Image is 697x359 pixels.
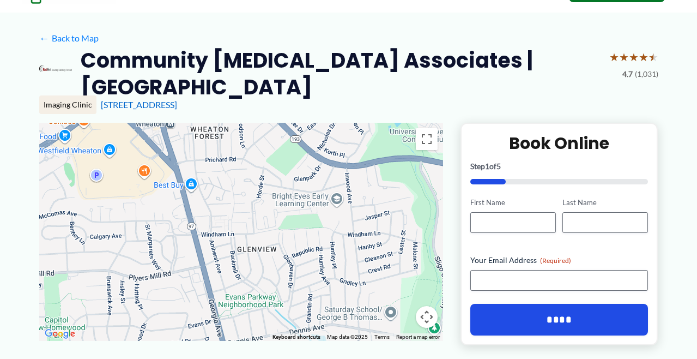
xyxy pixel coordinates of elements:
[39,33,50,43] span: ←
[470,133,648,154] h2: Book Online
[622,67,633,81] span: 4.7
[416,306,438,328] button: Map camera controls
[396,334,440,340] a: Report a map error
[648,47,658,67] span: ★
[485,161,489,171] span: 1
[619,47,629,67] span: ★
[42,327,78,341] a: Open this area in Google Maps (opens a new window)
[327,334,368,340] span: Map data ©2025
[470,163,648,170] p: Step of
[81,47,601,101] h2: Community [MEDICAL_DATA] Associates | [GEOGRAPHIC_DATA]
[39,95,96,114] div: Imaging Clinic
[470,198,556,208] label: First Name
[42,327,78,341] img: Google
[272,333,320,341] button: Keyboard shortcuts
[470,255,648,266] label: Your Email Address
[39,30,99,46] a: ←Back to Map
[374,334,390,340] a: Terms (opens in new tab)
[639,47,648,67] span: ★
[540,256,571,265] span: (Required)
[496,161,501,171] span: 5
[562,198,648,208] label: Last Name
[609,47,619,67] span: ★
[629,47,639,67] span: ★
[416,128,438,150] button: Toggle fullscreen view
[101,99,177,110] a: [STREET_ADDRESS]
[635,67,658,81] span: (1,031)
